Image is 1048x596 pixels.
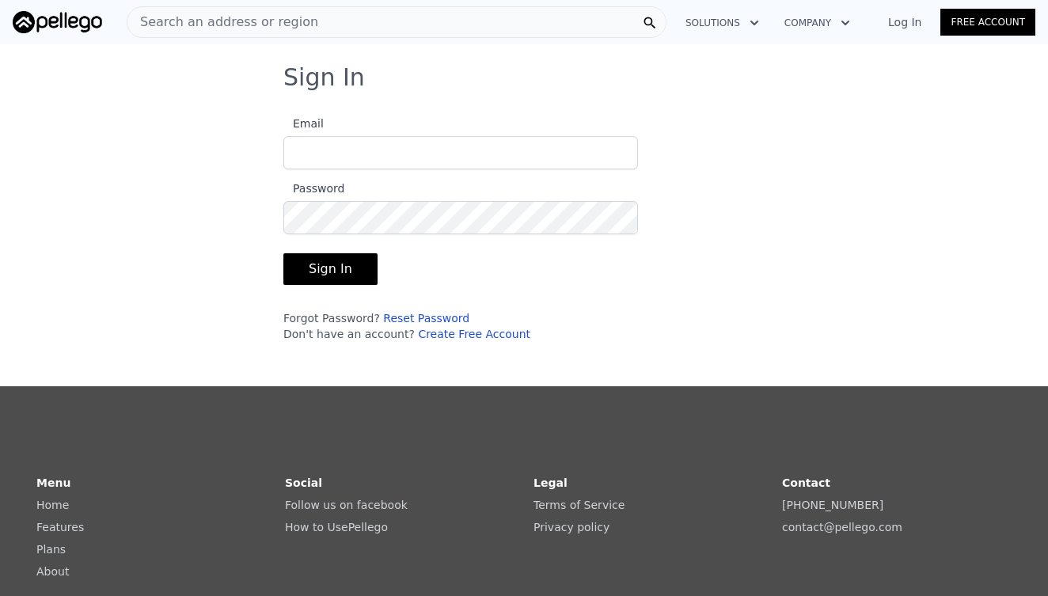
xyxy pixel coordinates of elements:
span: Search an address or region [127,13,318,32]
strong: Legal [533,476,568,489]
a: How to UsePellego [285,521,388,533]
strong: Social [285,476,322,489]
h3: Sign In [283,63,765,92]
a: Terms of Service [533,499,625,511]
a: About [36,565,69,578]
a: Privacy policy [533,521,609,533]
a: contact@pellego.com [782,521,902,533]
span: Email [283,117,324,130]
a: Create Free Account [418,328,530,340]
button: Solutions [673,9,772,37]
strong: Contact [782,476,830,489]
a: Home [36,499,69,511]
a: Log In [869,14,940,30]
a: Follow us on facebook [285,499,408,511]
a: Features [36,521,84,533]
strong: Menu [36,476,70,489]
span: Password [283,182,344,195]
div: Forgot Password? Don't have an account? [283,310,638,342]
a: [PHONE_NUMBER] [782,499,883,511]
input: Email [283,136,638,169]
a: Free Account [940,9,1035,36]
img: Pellego [13,11,102,33]
button: Company [772,9,863,37]
button: Sign In [283,253,378,285]
a: Reset Password [383,312,469,325]
input: Password [283,201,638,234]
a: Plans [36,543,66,556]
